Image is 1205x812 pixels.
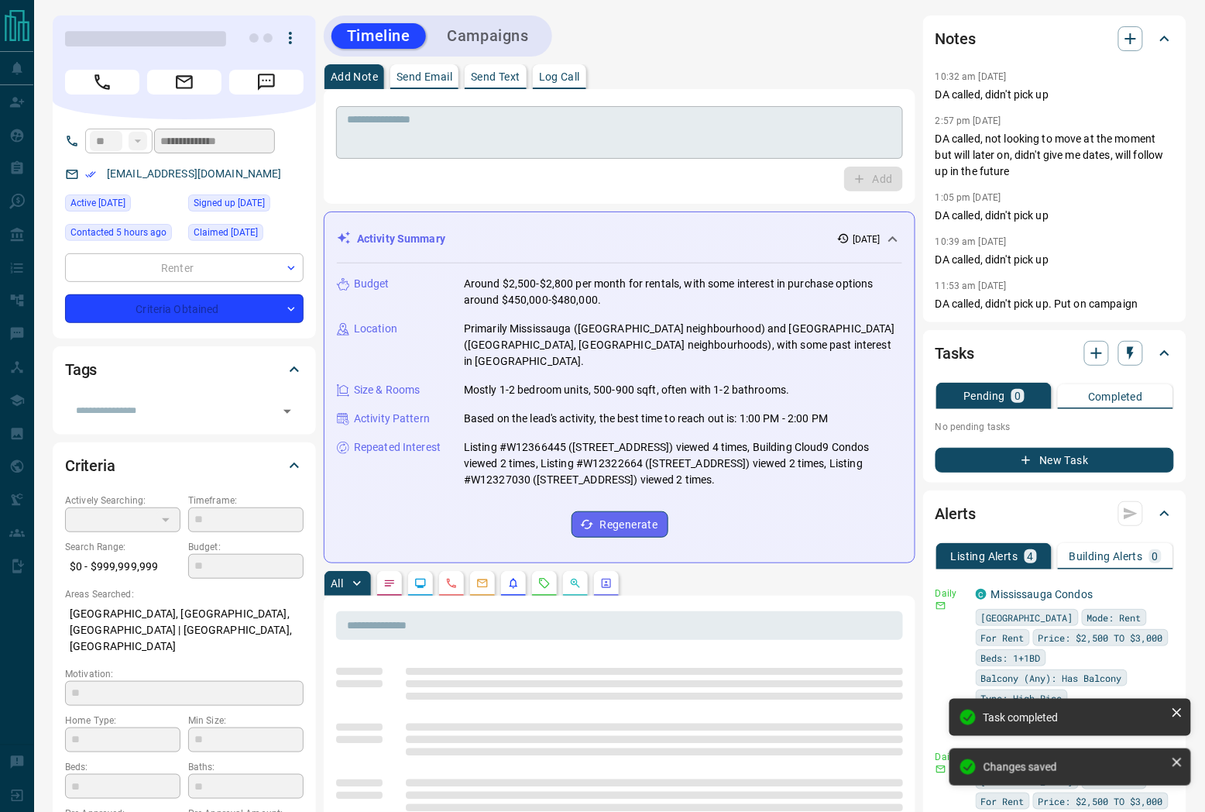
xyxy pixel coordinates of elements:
[936,280,1007,291] p: 11:53 am [DATE]
[65,760,180,774] p: Beds:
[331,23,426,49] button: Timeline
[600,577,613,590] svg: Agent Actions
[65,453,115,478] h2: Criteria
[936,415,1174,439] p: No pending tasks
[354,439,441,456] p: Repeated Interest
[65,587,304,601] p: Areas Searched:
[991,588,1093,600] a: Mississauga Condos
[194,195,265,211] span: Signed up [DATE]
[65,667,304,681] p: Motivation:
[1069,551,1143,562] p: Building Alerts
[188,224,304,246] div: Mon May 03 2021
[65,601,304,659] p: [GEOGRAPHIC_DATA], [GEOGRAPHIC_DATA], [GEOGRAPHIC_DATA] | [GEOGRAPHIC_DATA], [GEOGRAPHIC_DATA]
[1014,391,1021,401] p: 0
[936,335,1174,372] div: Tasks
[569,577,582,590] svg: Opportunities
[354,382,421,398] p: Size & Rooms
[65,714,180,728] p: Home Type:
[1038,630,1163,645] span: Price: $2,500 TO $3,000
[464,439,902,488] p: Listing #W12366445 ([STREET_ADDRESS]) viewed 4 times, Building Cloud9 Condos viewed 2 times, List...
[354,411,430,427] p: Activity Pattern
[331,578,343,589] p: All
[65,357,97,382] h2: Tags
[354,321,397,337] p: Location
[464,276,902,308] p: Around $2,500-$2,800 per month for rentals, with some interest in purchase options around $450,00...
[1088,391,1143,402] p: Completed
[936,587,966,600] p: Daily
[976,589,987,600] div: condos.ca
[65,494,180,507] p: Actively Searching:
[70,225,167,240] span: Contacted 5 hours ago
[471,71,520,82] p: Send Text
[1028,551,1034,562] p: 4
[464,411,828,427] p: Based on the lead's activity, the best time to reach out is: 1:00 PM - 2:00 PM
[188,714,304,728] p: Min Size:
[1152,551,1159,562] p: 0
[936,192,1001,203] p: 1:05 pm [DATE]
[432,23,544,49] button: Campaigns
[936,115,1001,126] p: 2:57 pm [DATE]
[981,690,1063,706] span: Type: High-Rise
[572,511,668,538] button: Regenerate
[951,551,1018,562] p: Listing Alerts
[984,761,1165,773] div: Changes saved
[357,231,445,247] p: Activity Summary
[65,554,180,580] p: $0 - $999,999,999
[984,711,1165,724] div: Task completed
[981,630,1025,645] span: For Rent
[936,20,1174,57] div: Notes
[936,764,946,775] svg: Email
[464,382,790,398] p: Mostly 1-2 bedroom units, 500-900 sqft, often with 1-2 bathrooms.
[383,577,396,590] svg: Notes
[65,447,304,484] div: Criteria
[936,71,1007,82] p: 10:32 am [DATE]
[194,225,258,240] span: Claimed [DATE]
[337,225,902,253] div: Activity Summary[DATE]
[331,71,378,82] p: Add Note
[476,577,489,590] svg: Emails
[147,70,221,95] span: Email
[354,276,390,292] p: Budget
[85,169,96,180] svg: Email Verified
[188,760,304,774] p: Baths:
[65,194,180,216] div: Wed Sep 10 2025
[981,793,1025,809] span: For Rent
[107,167,282,180] a: [EMAIL_ADDRESS][DOMAIN_NAME]
[445,577,458,590] svg: Calls
[229,70,304,95] span: Message
[188,494,304,507] p: Timeframe:
[936,341,974,366] h2: Tasks
[464,321,902,370] p: Primarily Mississauga ([GEOGRAPHIC_DATA] neighbourhood) and [GEOGRAPHIC_DATA] ([GEOGRAPHIC_DATA],...
[1087,610,1141,625] span: Mode: Rent
[414,577,427,590] svg: Lead Browsing Activity
[853,232,881,246] p: [DATE]
[936,26,976,51] h2: Notes
[936,236,1007,247] p: 10:39 am [DATE]
[981,670,1122,686] span: Balcony (Any): Has Balcony
[981,650,1041,666] span: Beds: 1+1BD
[65,294,304,323] div: Criteria Obtained
[936,208,1174,224] p: DA called, didn't pick up
[936,448,1174,473] button: New Task
[538,577,551,590] svg: Requests
[936,750,966,764] p: Daily
[397,71,452,82] p: Send Email
[507,577,520,590] svg: Listing Alerts
[936,87,1174,103] p: DA called, didn't pick up
[188,540,304,554] p: Budget:
[963,391,1005,401] p: Pending
[65,351,304,388] div: Tags
[65,540,180,554] p: Search Range:
[188,194,304,216] div: Fri Apr 30 2021
[936,600,946,611] svg: Email
[276,401,298,422] button: Open
[65,224,180,246] div: Mon Oct 13 2025
[936,131,1174,180] p: DA called, not looking to move at the moment but will later on, didn't give me dates, will follow...
[1038,793,1163,809] span: Price: $2,500 TO $3,000
[65,253,304,282] div: Renter
[539,71,580,82] p: Log Call
[936,501,976,526] h2: Alerts
[65,70,139,95] span: Call
[936,252,1174,268] p: DA called, didn't pick up
[936,495,1174,532] div: Alerts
